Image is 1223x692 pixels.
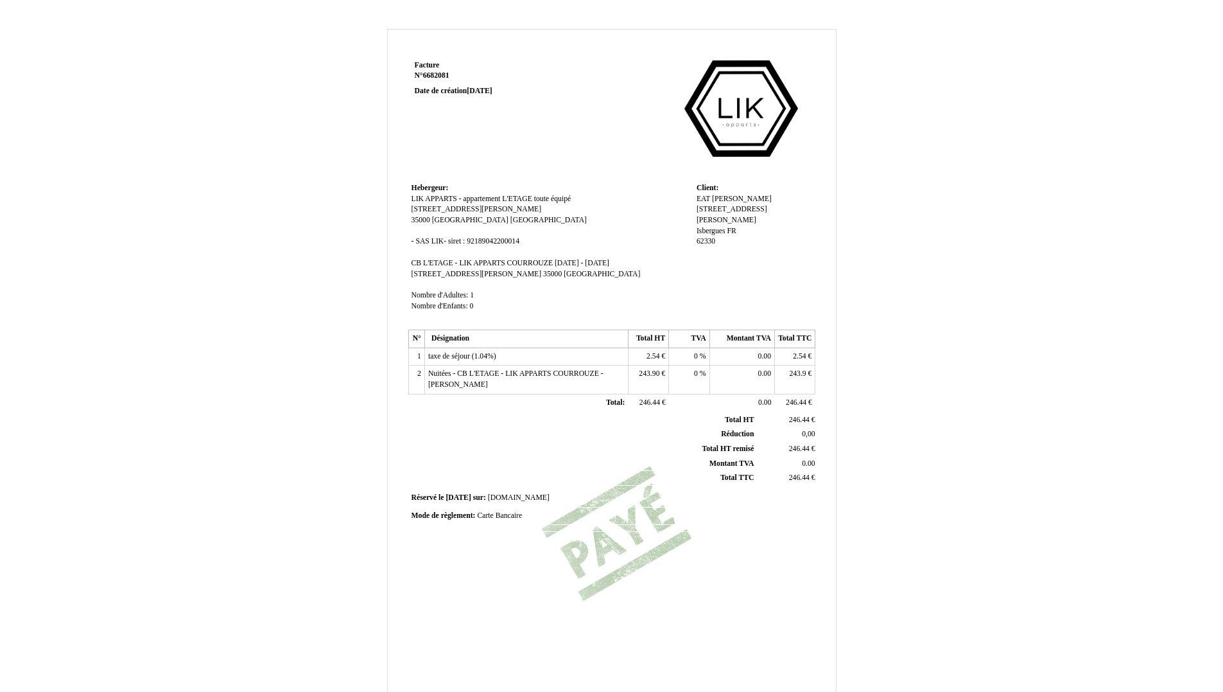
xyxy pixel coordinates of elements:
th: Total TTC [775,330,815,348]
span: - [412,237,414,245]
iframe: Chat [1168,634,1213,682]
span: 0 [694,369,698,378]
span: 62330 [697,237,715,245]
span: 35000 [412,216,430,224]
span: FR [727,227,736,235]
td: % [669,348,709,366]
td: € [756,441,817,456]
span: [DOMAIN_NAME] [488,493,550,502]
span: 0 [694,352,698,360]
span: CB L'ETAGE - LIK APPARTS COURROUZE [412,259,553,267]
span: Total HT remisé [702,445,754,453]
td: € [775,366,815,394]
th: N° [408,330,424,348]
span: Nuitées - CB L'ETAGE - LIK APPARTS COURROUZE - [PERSON_NAME] [428,369,603,389]
span: 246.44 [789,416,810,424]
td: € [756,471,817,486]
span: Réduction [721,430,754,438]
span: Carte Bancaire [477,511,522,520]
span: SAS LIK- siret : 92189042200014 [415,237,519,245]
span: 246.44 [789,474,810,482]
span: Nombre d'Enfants: [412,302,468,310]
span: sur: [473,493,486,502]
span: 246.44 [639,398,660,407]
span: Mode de règlement: [412,511,476,520]
span: taxe de séjour (1.04%) [428,352,496,360]
span: Client: [697,184,718,192]
span: Montant TVA [709,459,754,468]
td: 2 [408,366,424,394]
td: € [628,366,668,394]
span: [PERSON_NAME] [712,195,772,203]
span: [GEOGRAPHIC_DATA] [564,270,640,278]
span: [STREET_ADDRESS][PERSON_NAME] [412,270,542,278]
span: 1 [470,291,474,299]
td: € [775,348,815,366]
img: logo [670,60,812,157]
span: [DATE] [446,493,471,502]
span: Isbergues [697,227,725,235]
span: [DATE] [467,87,492,95]
span: Total TTC [720,474,754,482]
span: Hebergeur: [412,184,449,192]
span: [GEOGRAPHIC_DATA] [432,216,508,224]
td: € [756,413,817,427]
span: Total: [606,398,625,407]
td: € [775,394,815,412]
th: Montant TVA [709,330,774,348]
span: 243.9 [789,369,806,378]
span: [STREET_ADDRESS][PERSON_NAME] [412,205,542,213]
span: EAT [697,195,710,203]
span: [GEOGRAPHIC_DATA] [510,216,587,224]
span: 0 [470,302,474,310]
strong: N° [415,71,568,81]
span: 2.54 [793,352,806,360]
span: [STREET_ADDRESS][PERSON_NAME] [697,205,767,224]
span: Nombre d'Adultes: [412,291,469,299]
span: Total HT [725,416,754,424]
td: € [628,394,668,412]
span: Facture [415,61,440,69]
span: 35000 [543,270,562,278]
span: 0.00 [758,369,771,378]
span: 0.00 [802,459,815,468]
td: € [628,348,668,366]
span: 246.44 [789,445,810,453]
td: % [669,366,709,394]
span: 246.44 [786,398,806,407]
th: Désignation [424,330,628,348]
span: Réservé le [412,493,444,502]
span: 243.90 [639,369,659,378]
span: [DATE] - [DATE] [555,259,609,267]
th: TVA [669,330,709,348]
span: 0.00 [758,398,771,407]
td: 1 [408,348,424,366]
strong: Date de création [415,87,492,95]
span: 0,00 [802,430,815,438]
span: 0.00 [758,352,771,360]
th: Total HT [628,330,668,348]
span: 6682081 [423,71,449,80]
span: LIK APPARTS - appartement L'ETAGE toute équipé [412,195,571,203]
span: 2.54 [646,352,659,360]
